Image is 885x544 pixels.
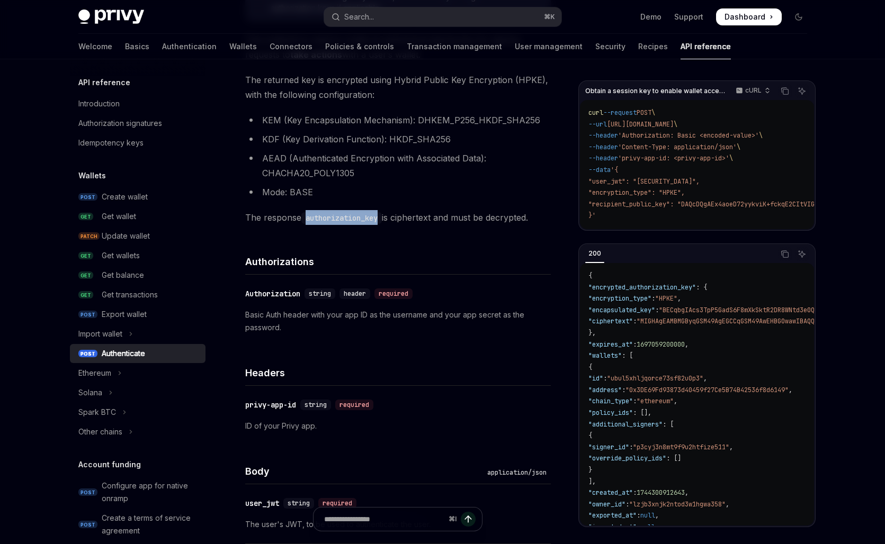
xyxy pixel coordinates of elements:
span: : [622,386,625,394]
button: Toggle Ethereum section [70,364,205,383]
span: "id" [588,374,603,383]
span: PATCH [78,232,100,240]
div: user_jwt [245,498,279,509]
a: PATCHUpdate wallet [70,226,205,246]
a: Authentication [162,34,217,59]
div: Create a terms of service agreement [102,512,199,537]
span: The returned key is encrypted using Hybrid Public Key Encryption (HPKE), with the following confi... [245,72,551,102]
span: string [309,289,331,298]
span: 1697059200000 [637,340,685,349]
div: Get transactions [102,288,158,301]
a: Idempotency keys [70,133,205,152]
button: Ask AI [795,84,809,98]
div: required [374,288,413,299]
span: "policy_ids" [588,409,633,417]
span: 'Authorization: Basic <encoded-value>' [618,131,759,140]
button: Copy the contents from the code block [778,247,792,261]
span: "p3cyj3n8mt9f9u2htfize511" [633,443,729,451]
img: dark logo [78,10,144,24]
div: Ethereum [78,367,111,379]
a: POSTExport wallet [70,305,205,324]
span: : [ [663,420,674,429]
span: : { [696,283,707,292]
a: GETGet wallets [70,246,205,265]
a: User management [515,34,583,59]
span: } [588,466,592,474]
span: "encapsulated_key" [588,306,655,314]
span: "encryption_type" [588,294,651,303]
a: POSTCreate wallet [70,187,205,206]
span: GET [78,213,93,221]
p: Basic Auth header with your app ID as the username and your app secret as the password. [245,309,551,334]
p: ID of your Privy app. [245,420,551,432]
span: 'Content-Type: application/json' [618,143,737,151]
span: , [677,294,681,303]
span: { [588,363,592,371]
span: , [729,443,733,451]
a: Transaction management [407,34,502,59]
span: : [], [633,409,651,417]
span: "owner_id" [588,500,625,509]
span: ⌘ K [544,13,555,21]
span: 'privy-app-id: <privy-app-id>' [618,154,729,162]
a: Security [595,34,625,59]
span: : [637,523,640,531]
span: , [789,386,792,394]
button: cURL [730,82,775,100]
span: POST [78,521,97,529]
span: curl [588,108,603,117]
h5: Account funding [78,458,141,471]
span: "ciphertext" [588,317,633,325]
span: --data [588,166,611,174]
span: : [651,294,655,303]
p: cURL [745,86,762,95]
span: '{ [611,166,618,174]
span: [URL][DOMAIN_NAME] [607,120,674,129]
span: "wallets" [588,351,622,360]
div: Idempotency keys [78,137,144,149]
span: : [] [666,454,681,463]
button: Send message [461,512,476,527]
h4: Body [245,464,483,478]
div: Get wallets [102,249,140,262]
span: --header [588,131,618,140]
span: : [ [622,351,633,360]
div: Authorization [245,288,300,299]
h5: API reference [78,76,130,89]
span: "chain_type" [588,397,633,405]
span: ], [588,477,596,486]
div: Solana [78,386,102,399]
span: "created_at" [588,488,633,497]
span: "imported_at" [588,523,637,531]
li: AEAD (Authenticated Encryption with Associated Data): CHACHA20_POLY1305 [245,151,551,180]
span: "ubul5xhljqorce73sf82u0p3" [607,374,703,383]
li: Mode: BASE [245,185,551,200]
a: Dashboard [716,8,782,25]
span: : [633,340,637,349]
span: "address" [588,386,622,394]
span: POST [637,108,651,117]
span: POST [78,488,97,496]
span: --url [588,120,607,129]
span: GET [78,291,93,299]
li: KDF (Key Derivation Function): HKDF_SHA256 [245,132,551,147]
a: Demo [640,12,661,22]
button: Open search [324,7,561,26]
span: "signer_id" [588,443,629,451]
span: : [637,511,640,520]
a: API reference [681,34,731,59]
span: \ [651,108,655,117]
span: "expires_at" [588,340,633,349]
div: privy-app-id [245,400,296,410]
button: Toggle dark mode [790,8,807,25]
a: GETGet wallet [70,207,205,226]
a: Welcome [78,34,112,59]
span: --request [603,108,637,117]
div: Spark BTC [78,406,116,419]
span: "encrypted_authorization_key" [588,283,696,292]
span: "additional_signers" [588,420,663,429]
a: Wallets [229,34,257,59]
span: "lzjb3xnjk2ntod3w1hgwa358" [629,500,726,509]
div: Authorization signatures [78,117,162,130]
code: authorization_key [301,212,382,224]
